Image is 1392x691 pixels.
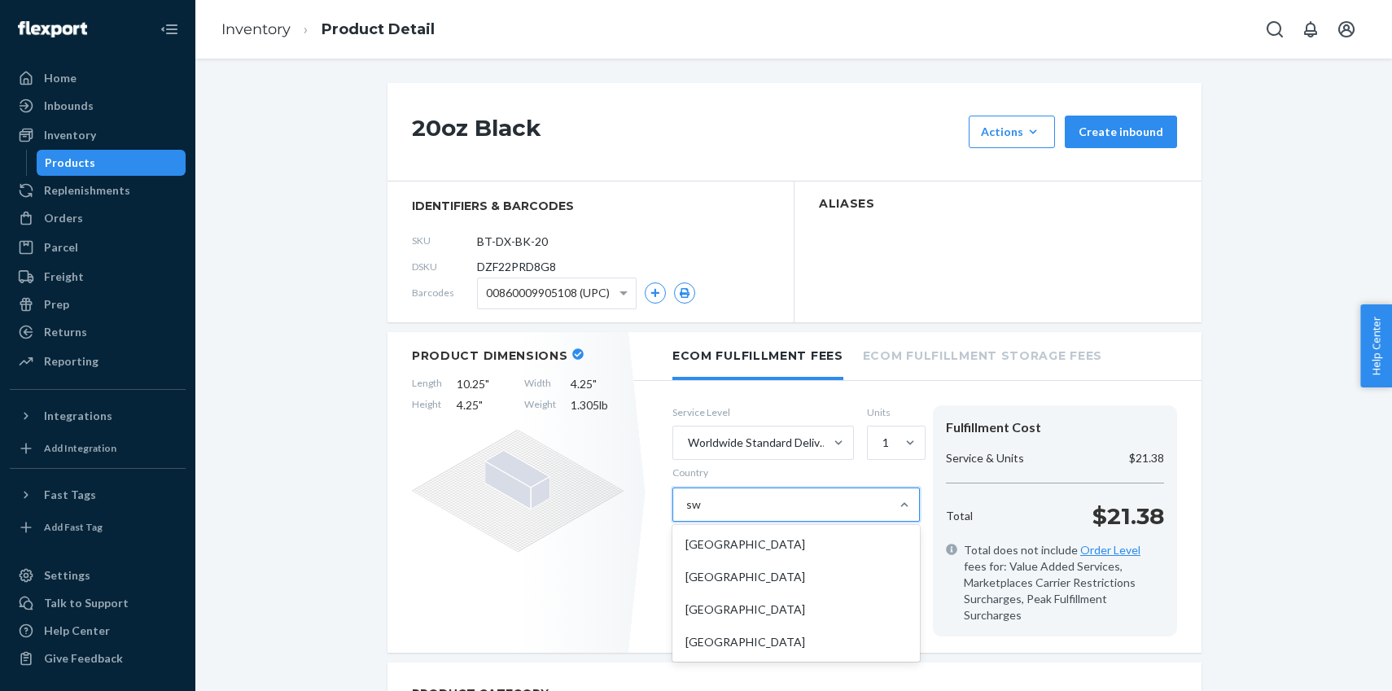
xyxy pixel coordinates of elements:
div: Help Center [44,623,110,639]
a: Products [37,150,186,176]
h2: Product Dimensions [412,348,568,363]
div: Inbounds [44,98,94,114]
span: Total does not include fees for: Value Added Services, Marketplaces Carrier Restrictions Surcharg... [964,542,1164,623]
span: Height [412,397,442,413]
div: Replenishments [44,182,130,199]
a: Inventory [10,122,186,148]
span: " [479,398,483,412]
span: 4.25 [457,397,510,413]
a: Reporting [10,348,186,374]
div: Integrations [44,408,112,424]
a: Settings [10,562,186,588]
a: Home [10,65,186,91]
a: Returns [10,319,186,345]
div: Orders [44,210,83,226]
span: DZF22PRD8G8 [477,259,556,275]
span: Barcodes [412,286,477,300]
div: Fulfillment Cost [946,418,1164,437]
div: Settings [44,567,90,584]
span: 4.25 [571,376,624,392]
button: Open account menu [1330,13,1363,46]
div: Reporting [44,353,98,370]
button: Close Navigation [153,13,186,46]
div: Parcel [44,239,78,256]
span: 00860009905108 (UPC) [486,279,610,307]
div: Products [45,155,95,171]
a: Freight [10,264,186,290]
button: Open notifications [1294,13,1327,46]
li: Ecom Fulfillment Fees [672,332,843,380]
div: Home [44,70,77,86]
span: Weight [524,397,556,413]
span: " [593,377,597,391]
p: $21.38 [1092,500,1164,532]
p: $21.38 [1129,450,1164,466]
label: Units [867,405,920,419]
span: 1.305 lb [571,397,624,413]
div: 1 [882,435,889,451]
input: 1 [881,435,882,451]
div: Prep [44,296,69,313]
input: Worldwide Standard Delivered Duty Unpaid [686,435,688,451]
div: Give Feedback [44,650,123,667]
ol: breadcrumbs [208,6,448,54]
button: Actions [969,116,1055,148]
div: [GEOGRAPHIC_DATA] [676,626,917,658]
a: Order Level [1080,543,1140,557]
div: Add Fast Tag [44,520,103,534]
span: Length [412,376,442,392]
a: Talk to Support [10,590,186,616]
button: Integrations [10,403,186,429]
button: Give Feedback [10,645,186,671]
span: identifiers & barcodes [412,198,769,214]
a: Product Detail [322,20,435,38]
div: Actions [981,124,1043,140]
div: Worldwide Standard Delivered Duty Unpaid [688,435,832,451]
span: 10.25 [457,376,510,392]
input: Country[GEOGRAPHIC_DATA][GEOGRAPHIC_DATA][GEOGRAPHIC_DATA][GEOGRAPHIC_DATA] [686,496,702,513]
div: Fast Tags [44,487,96,503]
div: [GEOGRAPHIC_DATA] [676,528,917,561]
a: Prep [10,291,186,317]
h2: Aliases [819,198,1177,210]
span: DSKU [412,260,477,273]
a: Help Center [10,618,186,644]
p: Service & Units [946,450,1024,466]
button: Fast Tags [10,482,186,508]
a: Parcel [10,234,186,260]
a: Inbounds [10,93,186,119]
a: Add Integration [10,435,186,461]
div: [GEOGRAPHIC_DATA] [676,561,917,593]
div: [GEOGRAPHIC_DATA] [676,593,917,626]
a: Orders [10,205,186,231]
img: Flexport logo [18,21,87,37]
h1: 20oz Black [412,116,961,148]
li: Ecom Fulfillment Storage Fees [863,332,1102,377]
p: Total [946,508,973,524]
div: Country [672,465,708,481]
div: Inventory [44,127,96,143]
span: Width [524,376,556,392]
label: Service Level [672,405,854,419]
a: Inventory [221,20,291,38]
div: Freight [44,269,84,285]
button: Help Center [1360,304,1392,387]
button: Create inbound [1065,116,1177,148]
span: SKU [412,234,477,247]
span: " [485,377,489,391]
div: Returns [44,324,87,340]
button: Open Search Box [1258,13,1291,46]
a: Add Fast Tag [10,514,186,540]
a: Replenishments [10,177,186,203]
div: Talk to Support [44,595,129,611]
div: Add Integration [44,441,116,455]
